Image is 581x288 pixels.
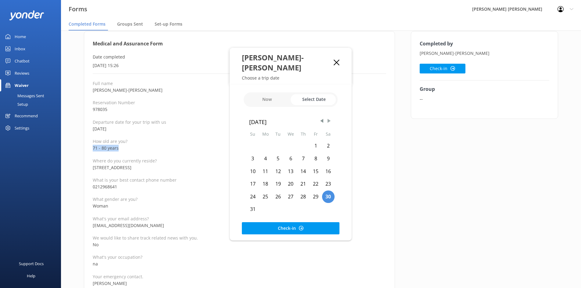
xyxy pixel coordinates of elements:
div: Sun Aug 17 2025 [247,178,259,190]
div: Thu Aug 07 2025 [297,152,310,165]
div: Thu Aug 21 2025 [297,178,310,190]
div: [PERSON_NAME]-[PERSON_NAME] [242,52,334,73]
div: Sat Aug 30 2025 [322,190,335,203]
div: Sun Aug 10 2025 [247,165,259,178]
div: Fri Aug 01 2025 [310,140,322,152]
button: Close [334,59,339,66]
div: Fri Aug 22 2025 [310,178,322,190]
abbr: Tuesday [275,131,281,137]
div: Fri Aug 08 2025 [310,152,322,165]
abbr: Saturday [326,131,331,137]
div: Tue Aug 19 2025 [272,178,284,190]
div: Thu Aug 28 2025 [297,190,310,203]
div: Mon Aug 25 2025 [259,190,272,203]
div: Sun Aug 03 2025 [247,152,259,165]
abbr: Thursday [301,131,306,137]
div: Tue Aug 12 2025 [272,165,284,178]
div: Fri Aug 29 2025 [310,190,322,203]
div: Sat Aug 23 2025 [322,178,335,190]
div: Wed Aug 13 2025 [284,165,297,178]
div: Tue Aug 05 2025 [272,152,284,165]
div: Sat Aug 16 2025 [322,165,335,178]
div: Sat Aug 09 2025 [322,152,335,165]
button: Check-in [242,222,339,234]
div: Tue Aug 26 2025 [272,190,284,203]
div: Wed Aug 27 2025 [284,190,297,203]
p: Choose a trip date [230,75,352,81]
div: [DATE] [249,117,332,126]
abbr: Sunday [250,131,255,137]
div: Sun Aug 24 2025 [247,190,259,203]
div: Mon Aug 18 2025 [259,178,272,190]
span: Previous Month [319,118,325,124]
div: Mon Aug 11 2025 [259,165,272,178]
abbr: Friday [314,131,318,137]
div: Sun Aug 31 2025 [247,203,259,216]
abbr: Monday [262,131,269,137]
div: Wed Aug 20 2025 [284,178,297,190]
div: Fri Aug 15 2025 [310,165,322,178]
div: Wed Aug 06 2025 [284,152,297,165]
div: Mon Aug 04 2025 [259,152,272,165]
span: Next Month [326,118,332,124]
div: Sat Aug 02 2025 [322,140,335,152]
abbr: Wednesday [288,131,294,137]
div: Thu Aug 14 2025 [297,165,310,178]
